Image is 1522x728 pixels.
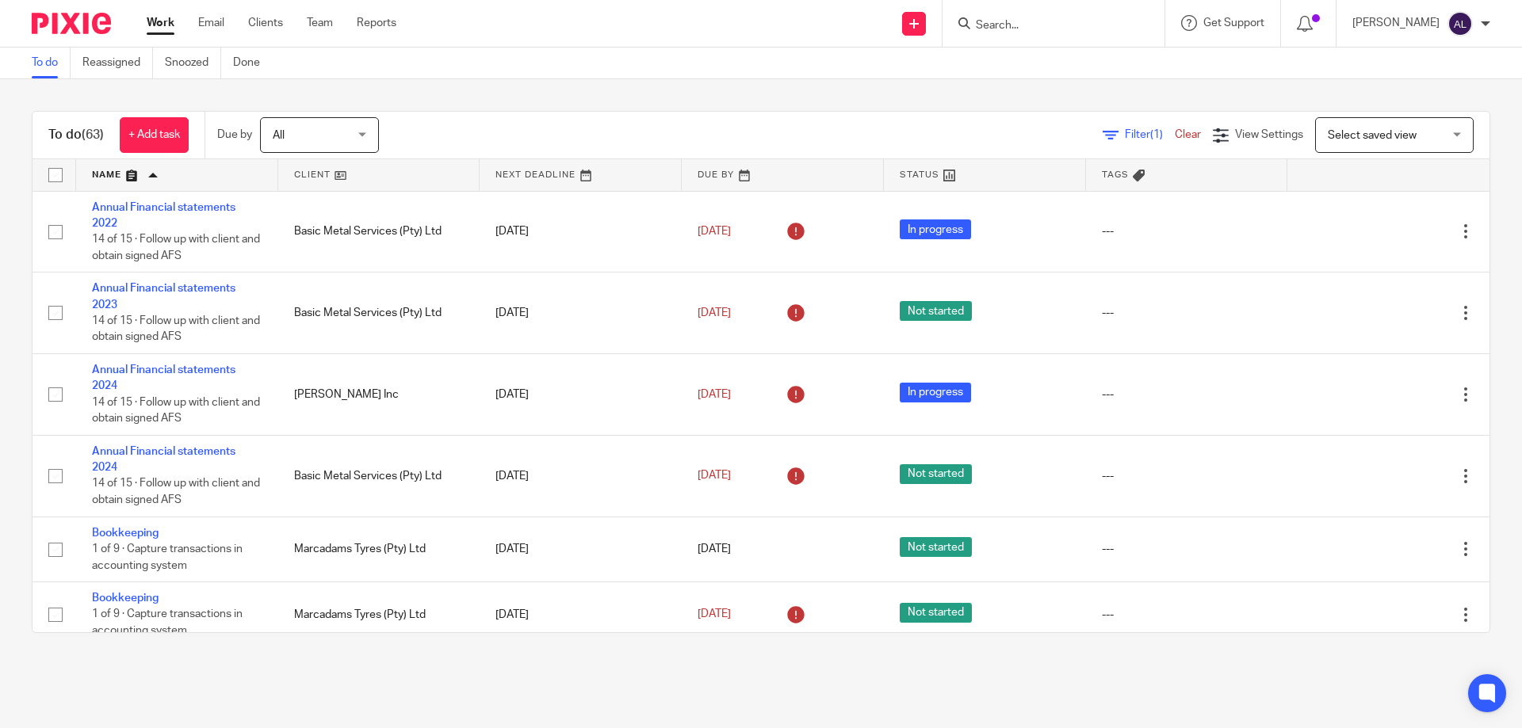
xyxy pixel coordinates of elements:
span: [DATE] [698,307,731,318]
a: Clear [1175,129,1201,140]
span: 14 of 15 · Follow up with client and obtain signed AFS [92,315,260,343]
img: Pixie [32,13,111,34]
a: To do [32,48,71,78]
a: Clients [248,15,283,31]
p: [PERSON_NAME] [1352,15,1440,31]
td: [DATE] [480,354,682,436]
span: Get Support [1203,17,1264,29]
span: View Settings [1235,129,1303,140]
td: Basic Metal Services (Pty) Ltd [278,435,480,516]
div: --- [1102,305,1272,321]
input: Search [974,19,1117,33]
td: Basic Metal Services (Pty) Ltd [278,273,480,354]
a: Team [307,15,333,31]
a: + Add task [120,117,189,153]
a: Annual Financial statements 2024 [92,364,235,391]
span: Select saved view [1328,130,1417,141]
span: [DATE] [698,543,731,555]
a: Done [233,48,272,78]
a: Snoozed [165,48,221,78]
td: Basic Metal Services (Pty) Ltd [278,191,480,273]
a: Email [198,15,224,31]
a: Reports [357,15,396,31]
td: [DATE] [480,273,682,354]
span: Not started [900,537,972,557]
div: --- [1102,541,1272,557]
a: Annual Financial statements 2024 [92,446,235,473]
span: 14 of 15 · Follow up with client and obtain signed AFS [92,397,260,425]
td: Marcadams Tyres (Pty) Ltd [278,516,480,581]
td: Marcadams Tyres (Pty) Ltd [278,582,480,647]
a: Annual Financial statements 2022 [92,202,235,229]
span: Not started [900,301,972,321]
a: Reassigned [82,48,153,78]
span: Not started [900,464,972,484]
td: [PERSON_NAME] Inc [278,354,480,436]
div: --- [1102,468,1272,484]
span: 14 of 15 · Follow up with client and obtain signed AFS [92,478,260,506]
span: [DATE] [698,609,731,620]
td: [DATE] [480,191,682,273]
td: [DATE] [480,435,682,516]
a: Annual Financial statements 2023 [92,283,235,310]
span: 1 of 9 · Capture transactions in accounting system [92,609,243,637]
span: Filter [1125,129,1175,140]
span: Tags [1102,170,1129,179]
span: In progress [900,219,971,239]
span: Not started [900,603,972,623]
span: All [273,130,285,141]
div: --- [1102,607,1272,623]
span: In progress [900,383,971,402]
span: [DATE] [698,471,731,482]
span: 14 of 15 · Follow up with client and obtain signed AFS [92,234,260,261]
td: [DATE] [480,516,682,581]
span: (1) [1150,129,1163,140]
img: svg%3E [1447,11,1473,36]
span: [DATE] [698,389,731,400]
span: [DATE] [698,226,731,237]
p: Due by [217,127,252,143]
div: --- [1102,223,1272,239]
a: Bookkeeping [92,593,159,604]
a: Work [147,15,174,31]
a: Bookkeeping [92,528,159,539]
span: 1 of 9 · Capture transactions in accounting system [92,543,243,571]
td: [DATE] [480,582,682,647]
div: --- [1102,387,1272,402]
span: (63) [82,128,104,141]
h1: To do [48,127,104,143]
